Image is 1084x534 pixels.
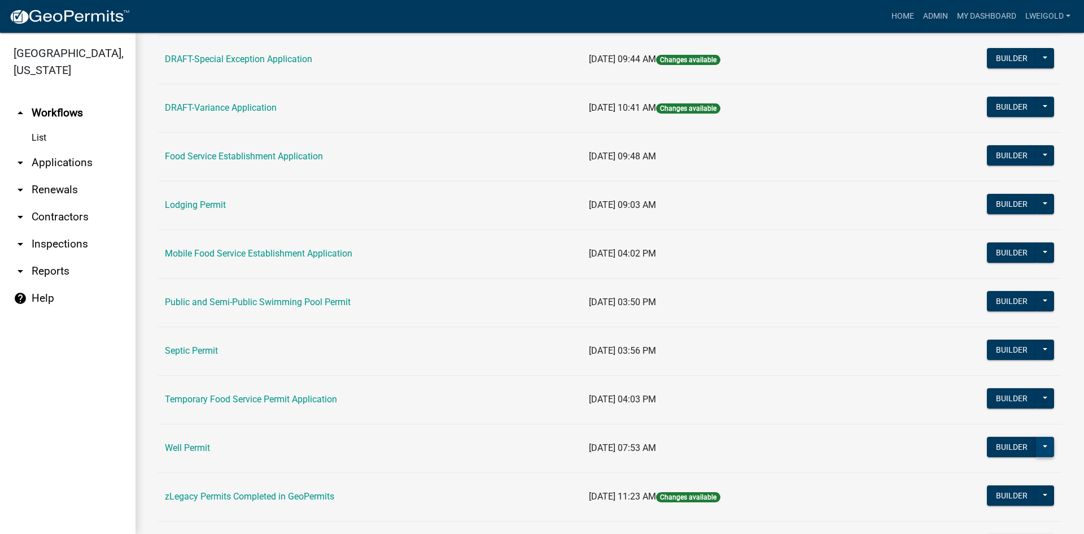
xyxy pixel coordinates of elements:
a: Septic Permit [165,345,218,356]
i: arrow_drop_down [14,210,27,224]
span: Changes available [656,492,720,502]
button: Builder [987,97,1037,117]
span: [DATE] 10:41 AM [589,102,656,113]
button: Builder [987,340,1037,360]
i: arrow_drop_up [14,106,27,120]
span: [DATE] 11:23 AM [589,491,656,502]
span: Changes available [656,103,720,114]
a: Admin [919,6,952,27]
i: arrow_drop_down [14,183,27,197]
button: Builder [987,485,1037,506]
a: Mobile Food Service Establishment Application [165,248,352,259]
button: Builder [987,194,1037,214]
span: [DATE] 09:03 AM [589,199,656,210]
button: Builder [987,48,1037,68]
span: [DATE] 03:50 PM [589,297,656,307]
a: lweigold [1021,6,1075,27]
span: [DATE] 03:56 PM [589,345,656,356]
a: Home [887,6,919,27]
a: My Dashboard [952,6,1021,27]
span: [DATE] 09:48 AM [589,151,656,162]
span: [DATE] 09:44 AM [589,54,656,64]
a: Public and Semi-Public Swimming Pool Permit [165,297,351,307]
a: Food Service Establishment Application [165,151,323,162]
a: Well Permit [165,442,210,453]
a: zLegacy Permits Completed in GeoPermits [165,491,334,502]
i: arrow_drop_down [14,264,27,278]
span: [DATE] 07:53 AM [589,442,656,453]
i: help [14,292,27,305]
button: Builder [987,388,1037,409]
button: Builder [987,291,1037,311]
span: Changes available [656,55,720,65]
span: [DATE] 04:02 PM [589,248,656,259]
i: arrow_drop_down [14,237,27,251]
a: Lodging Permit [165,199,226,210]
i: arrow_drop_down [14,156,27,170]
button: Builder [987,145,1037,166]
a: Temporary Food Service Permit Application [165,394,337,405]
a: DRAFT-Special Exception Application [165,54,312,64]
a: DRAFT-Variance Application [165,102,277,113]
button: Builder [987,242,1037,263]
button: Builder [987,437,1037,457]
span: [DATE] 04:03 PM [589,394,656,405]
